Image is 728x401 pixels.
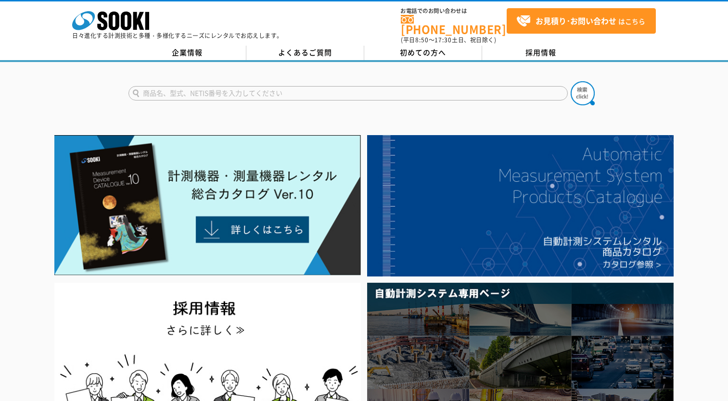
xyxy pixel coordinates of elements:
input: 商品名、型式、NETIS番号を入力してください [128,86,568,100]
a: [PHONE_NUMBER] [401,15,507,35]
span: 8:50 [415,36,429,44]
p: 日々進化する計測技術と多種・多様化するニーズにレンタルでお応えします。 [72,33,283,38]
img: btn_search.png [571,81,595,105]
img: Catalog Ver10 [54,135,361,276]
img: 自動計測システムカタログ [367,135,674,276]
a: 採用情報 [482,46,600,60]
a: 初めての方へ [364,46,482,60]
span: 初めての方へ [400,47,446,58]
span: はこちら [516,14,645,28]
span: (平日 ～ 土日、祝日除く) [401,36,496,44]
a: 企業情報 [128,46,246,60]
a: よくあるご質問 [246,46,364,60]
a: お見積り･お問い合わせはこちら [507,8,656,34]
strong: お見積り･お問い合わせ [536,15,616,26]
span: 17:30 [434,36,452,44]
span: お電話でのお問い合わせは [401,8,507,14]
